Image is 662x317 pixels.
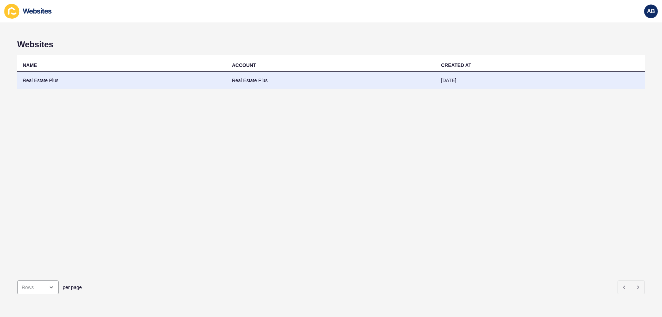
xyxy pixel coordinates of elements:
div: ACCOUNT [232,62,256,69]
span: per page [63,284,82,291]
td: Real Estate Plus [17,72,227,89]
span: AB [647,8,655,15]
td: [DATE] [435,72,645,89]
div: CREATED AT [441,62,471,69]
h1: Websites [17,40,645,49]
div: open menu [17,280,59,294]
div: NAME [23,62,37,69]
td: Real Estate Plus [227,72,436,89]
